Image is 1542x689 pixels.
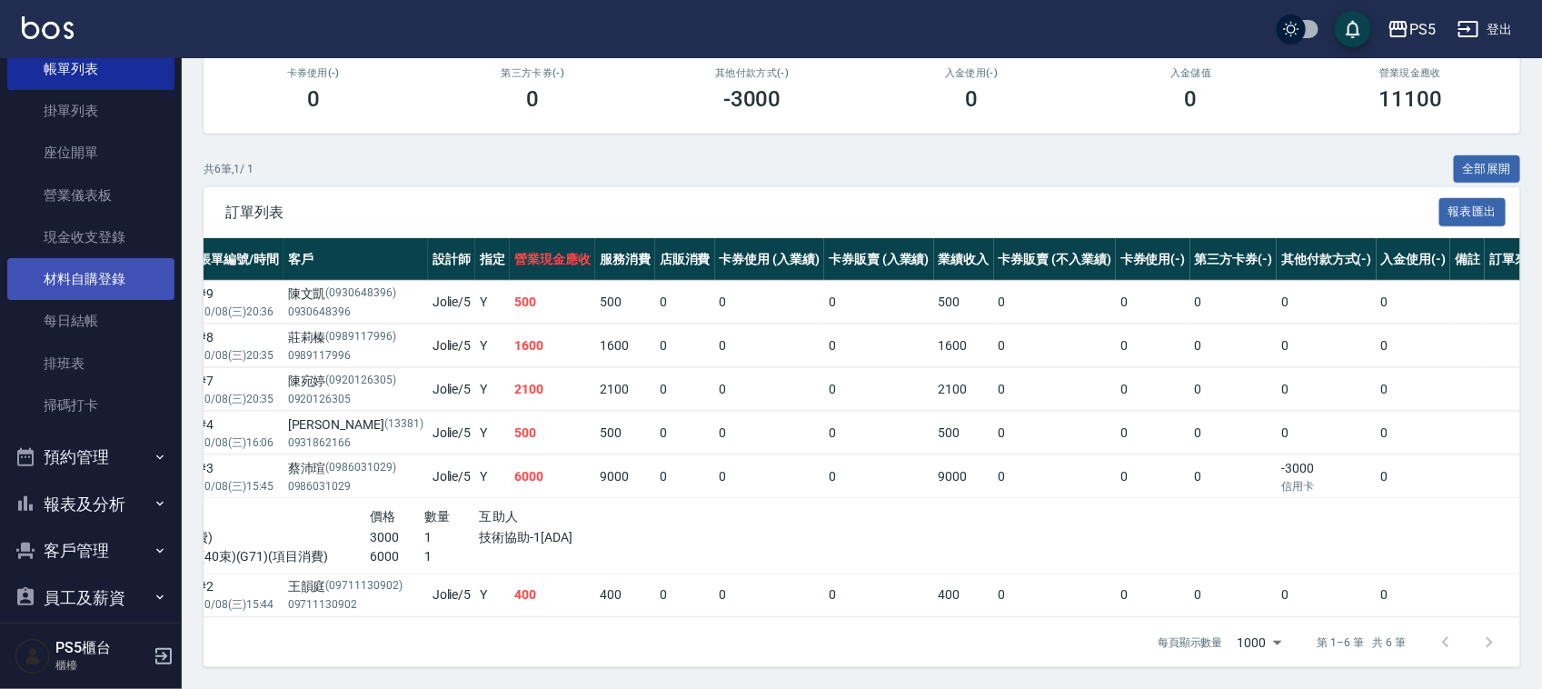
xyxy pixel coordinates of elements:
[7,175,174,216] a: 營業儀表板
[664,67,841,79] h2: 其他付款方式(-)
[288,304,423,320] p: 0930648396
[1277,368,1377,411] td: 0
[428,455,476,498] td: Jolie /5
[7,481,174,528] button: 報表及分析
[475,574,510,616] td: Y
[7,132,174,174] a: 座位開單
[1281,478,1372,494] p: 信用卡
[428,281,476,324] td: Jolie /5
[824,412,934,454] td: 0
[994,368,1116,411] td: 0
[7,384,174,426] a: 掃碼打卡
[288,459,423,478] div: 蔡沛瑄
[384,415,423,434] p: (13381)
[655,238,715,281] th: 店販消費
[655,368,715,411] td: 0
[934,574,994,616] td: 400
[1116,325,1190,367] td: 0
[1454,155,1521,184] button: 全部展開
[595,325,655,367] td: 1600
[198,391,279,407] p: 10/08 (三) 20:35
[288,596,423,613] p: 09711130902
[326,459,397,478] p: (0986031029)
[655,412,715,454] td: 0
[824,368,934,411] td: 0
[655,455,715,498] td: 0
[326,577,403,596] p: (09711130902)
[288,577,423,596] div: 王韻庭
[1116,281,1190,324] td: 0
[326,328,397,347] p: (0989117996)
[1277,238,1377,281] th: 其他付款方式(-)
[288,391,423,407] p: 0920126305
[595,238,655,281] th: 服務消費
[7,574,174,622] button: 員工及薪資
[424,509,451,524] span: 數量
[1323,67,1499,79] h2: 營業現金應收
[595,455,655,498] td: 9000
[194,455,284,498] td: #3
[194,368,284,411] td: #7
[1377,412,1451,454] td: 0
[1158,634,1223,651] p: 每頁顯示數量
[194,238,284,281] th: 帳單編號/時間
[198,434,279,451] p: 10/08 (三) 16:06
[326,285,397,304] p: (0930648396)
[715,455,825,498] td: 0
[994,412,1116,454] td: 0
[824,325,934,367] td: 0
[1277,281,1377,324] td: 0
[1185,86,1198,112] h3: 0
[22,16,74,39] img: Logo
[510,574,595,616] td: 400
[824,455,934,498] td: 0
[715,412,825,454] td: 0
[994,455,1116,498] td: 0
[370,528,424,547] p: 3000
[288,434,423,451] p: 0931862166
[7,48,174,90] a: 帳單列表
[965,86,978,112] h3: 0
[510,455,595,498] td: 6000
[225,67,402,79] h2: 卡券使用(-)
[1318,634,1406,651] p: 第 1–6 筆 共 6 筆
[1103,67,1279,79] h2: 入金儲值
[510,238,595,281] th: 營業現金應收
[1190,455,1278,498] td: 0
[715,368,825,411] td: 0
[824,281,934,324] td: 0
[198,478,279,494] p: 10/08 (三) 15:45
[7,343,174,384] a: 排班表
[445,67,622,79] h2: 第三方卡券(-)
[475,238,510,281] th: 指定
[428,325,476,367] td: Jolie /5
[595,281,655,324] td: 500
[884,67,1060,79] h2: 入金使用(-)
[824,574,934,616] td: 0
[715,325,825,367] td: 0
[1230,618,1288,667] div: 1000
[1380,11,1443,48] button: PS5
[475,412,510,454] td: Y
[1377,574,1451,616] td: 0
[428,368,476,411] td: Jolie /5
[1116,455,1190,498] td: 0
[1377,368,1451,411] td: 0
[655,281,715,324] td: 0
[479,509,518,524] span: 互助人
[934,368,994,411] td: 2100
[326,372,397,391] p: (0920126305)
[428,574,476,616] td: Jolie /5
[1409,18,1436,41] div: PS5
[1450,238,1485,281] th: 備註
[370,547,424,566] p: 6000
[479,528,642,547] p: 技術協助-1[ADA]
[7,258,174,300] a: 材料自購登錄
[934,412,994,454] td: 500
[715,574,825,616] td: 0
[7,621,174,668] button: 商品管理
[994,238,1116,281] th: 卡券販賣 (不入業績)
[934,238,994,281] th: 業績收入
[1277,455,1377,498] td: -3000
[428,238,476,281] th: 設計師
